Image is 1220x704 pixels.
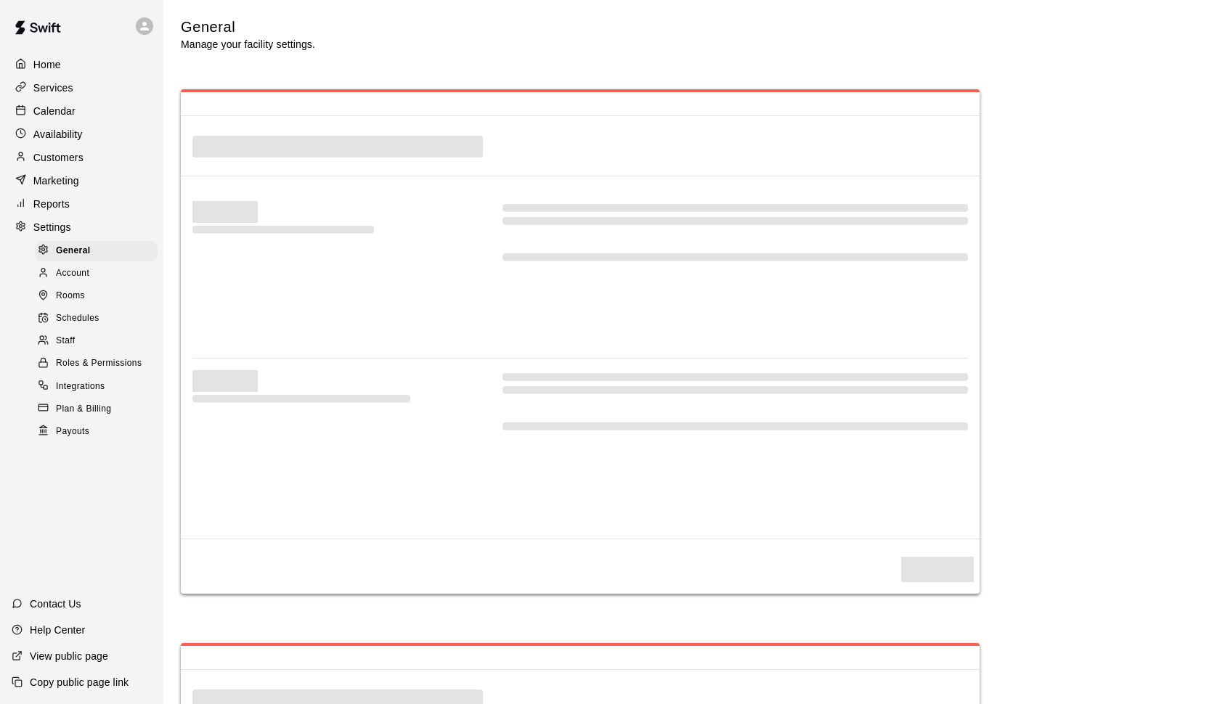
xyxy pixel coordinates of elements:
[56,244,91,258] span: General
[35,330,163,353] a: Staff
[12,170,152,192] a: Marketing
[33,127,83,142] p: Availability
[35,399,158,419] div: Plan & Billing
[33,150,84,165] p: Customers
[33,57,61,72] p: Home
[30,623,85,637] p: Help Center
[12,77,152,99] a: Services
[35,377,158,397] div: Integrations
[35,240,163,262] a: General
[35,331,158,351] div: Staff
[56,356,142,371] span: Roles & Permissions
[56,334,75,348] span: Staff
[35,420,163,443] a: Payouts
[35,262,163,285] a: Account
[35,353,163,375] a: Roles & Permissions
[12,100,152,122] a: Calendar
[35,285,163,308] a: Rooms
[56,289,85,303] span: Rooms
[33,104,76,118] p: Calendar
[12,216,152,238] a: Settings
[56,402,111,417] span: Plan & Billing
[33,220,71,234] p: Settings
[35,398,163,420] a: Plan & Billing
[56,311,99,326] span: Schedules
[35,286,158,306] div: Rooms
[35,308,163,330] a: Schedules
[56,266,89,281] span: Account
[35,353,158,374] div: Roles & Permissions
[12,147,152,168] a: Customers
[35,241,158,261] div: General
[33,81,73,95] p: Services
[33,197,70,211] p: Reports
[33,173,79,188] p: Marketing
[12,123,152,145] a: Availability
[181,17,315,37] h5: General
[181,37,315,52] p: Manage your facility settings.
[35,375,163,398] a: Integrations
[12,193,152,215] a: Reports
[35,422,158,442] div: Payouts
[35,308,158,329] div: Schedules
[56,425,89,439] span: Payouts
[35,263,158,284] div: Account
[12,54,152,75] a: Home
[30,649,108,663] p: View public page
[30,675,129,689] p: Copy public page link
[30,597,81,611] p: Contact Us
[56,380,105,394] span: Integrations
